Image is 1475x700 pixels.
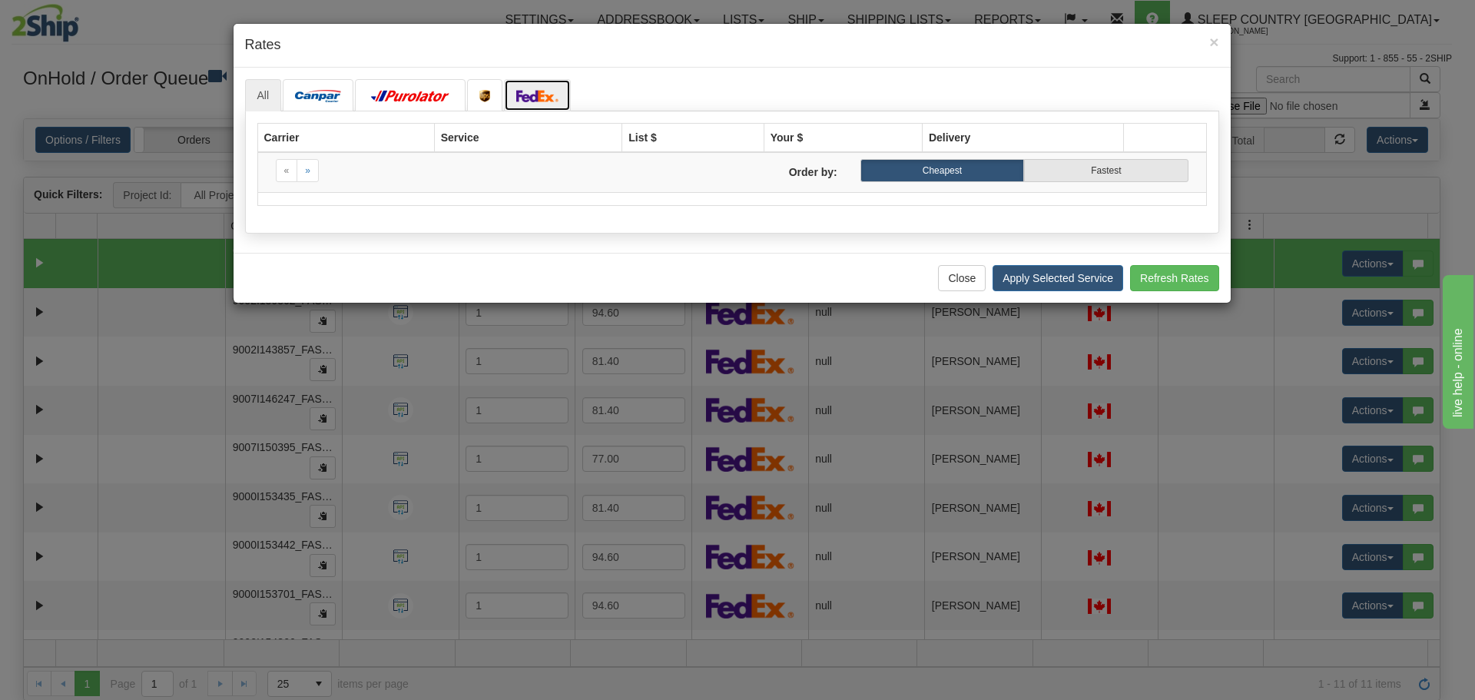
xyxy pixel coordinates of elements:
button: Apply Selected Service [993,265,1123,291]
th: List $ [622,123,764,152]
span: × [1209,33,1218,51]
th: Carrier [257,123,434,152]
img: FedEx.png [516,90,559,102]
label: Fastest [1024,159,1188,182]
span: » [305,165,310,176]
img: campar.png [295,90,341,102]
img: ups.png [479,90,490,102]
button: Close [1209,34,1218,50]
a: All [245,79,282,111]
th: Delivery [922,123,1123,152]
img: purolator.png [367,90,453,102]
th: Service [434,123,622,152]
iframe: chat widget [1440,271,1473,428]
a: Previous [276,159,298,182]
a: Next [297,159,319,182]
h4: Rates [245,35,1219,55]
button: Close [938,265,986,291]
label: Order by: [732,159,849,180]
button: Refresh Rates [1130,265,1218,291]
div: live help - online [12,9,142,28]
label: Cheapest [860,159,1024,182]
span: « [284,165,290,176]
th: Your $ [764,123,922,152]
